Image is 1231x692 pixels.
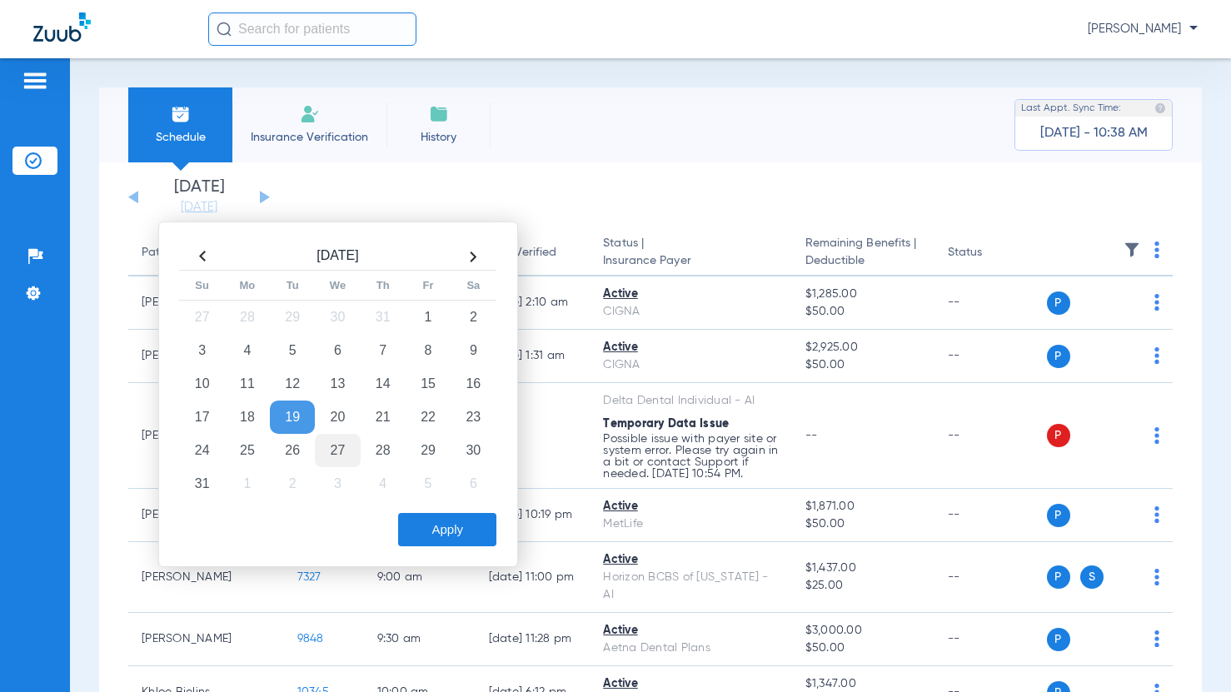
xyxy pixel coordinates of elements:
span: S [1080,565,1104,589]
th: Remaining Benefits | [792,230,934,276]
img: group-dot-blue.svg [1154,506,1159,523]
span: $50.00 [805,356,921,374]
img: filter.svg [1124,241,1140,258]
iframe: Chat Widget [1148,612,1231,692]
div: Last Verified [489,244,577,261]
td: -- [934,489,1047,542]
span: Schedule [141,129,220,146]
span: $50.00 [805,303,921,321]
td: -- [934,542,1047,613]
td: -- [934,613,1047,666]
span: Last Appt. Sync Time: [1021,100,1121,117]
td: -- [476,383,591,489]
img: hamburger-icon [22,71,48,91]
div: Delta Dental Individual - AI [603,392,778,410]
div: CIGNA [603,356,778,374]
td: 9:30 AM [364,613,476,666]
td: [DATE] 10:19 PM [476,489,591,542]
div: Active [603,551,778,569]
td: [DATE] 2:10 AM [476,276,591,330]
span: History [399,129,478,146]
div: CIGNA [603,303,778,321]
div: Horizon BCBS of [US_STATE] - AI [603,569,778,604]
span: $1,285.00 [805,286,921,303]
span: $2,925.00 [805,339,921,356]
span: $50.00 [805,640,921,657]
span: $1,871.00 [805,498,921,515]
th: Status [934,230,1047,276]
img: Zuub Logo [33,12,91,42]
div: Active [603,498,778,515]
img: Search Icon [217,22,232,37]
img: group-dot-blue.svg [1154,427,1159,444]
td: 9:00 AM [364,542,476,613]
span: P [1047,628,1070,651]
span: $3,000.00 [805,622,921,640]
img: Schedule [171,104,191,124]
td: [DATE] 11:00 PM [476,542,591,613]
span: P [1047,424,1070,447]
td: [DATE] 1:31 AM [476,330,591,383]
img: group-dot-blue.svg [1154,294,1159,311]
th: [DATE] [225,243,451,271]
div: Active [603,622,778,640]
span: Insurance Verification [245,129,374,146]
p: Possible issue with payer site or system error. Please try again in a bit or contact Support if n... [603,433,778,480]
input: Search for patients [208,12,416,46]
span: Temporary Data Issue [603,418,729,430]
button: Apply [398,513,496,546]
span: P [1047,504,1070,527]
span: [PERSON_NAME] [1088,21,1198,37]
span: P [1047,565,1070,589]
img: Manual Insurance Verification [300,104,320,124]
td: -- [934,276,1047,330]
td: -- [934,383,1047,489]
img: last sync help info [1154,102,1166,114]
td: [PERSON_NAME] [128,542,284,613]
li: [DATE] [149,179,249,216]
div: MetLife [603,515,778,533]
a: [DATE] [149,199,249,216]
span: 9848 [297,633,324,645]
span: P [1047,345,1070,368]
span: $50.00 [805,515,921,533]
img: group-dot-blue.svg [1154,241,1159,258]
td: -- [934,330,1047,383]
div: Patient Name [142,244,271,261]
div: Patient Name [142,244,215,261]
div: Active [603,286,778,303]
span: Insurance Payer [603,252,778,270]
div: Last Verified [489,244,556,261]
div: Active [603,339,778,356]
img: History [429,104,449,124]
span: $25.00 [805,577,921,595]
img: group-dot-blue.svg [1154,347,1159,364]
div: Aetna Dental Plans [603,640,778,657]
th: Status | [590,230,791,276]
span: $1,437.00 [805,560,921,577]
img: group-dot-blue.svg [1154,569,1159,585]
span: [DATE] - 10:38 AM [1040,125,1148,142]
span: -- [805,430,818,441]
td: [PERSON_NAME] [128,613,284,666]
span: Deductible [805,252,921,270]
span: P [1047,291,1070,315]
span: 7327 [297,571,321,583]
td: [DATE] 11:28 PM [476,613,591,666]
